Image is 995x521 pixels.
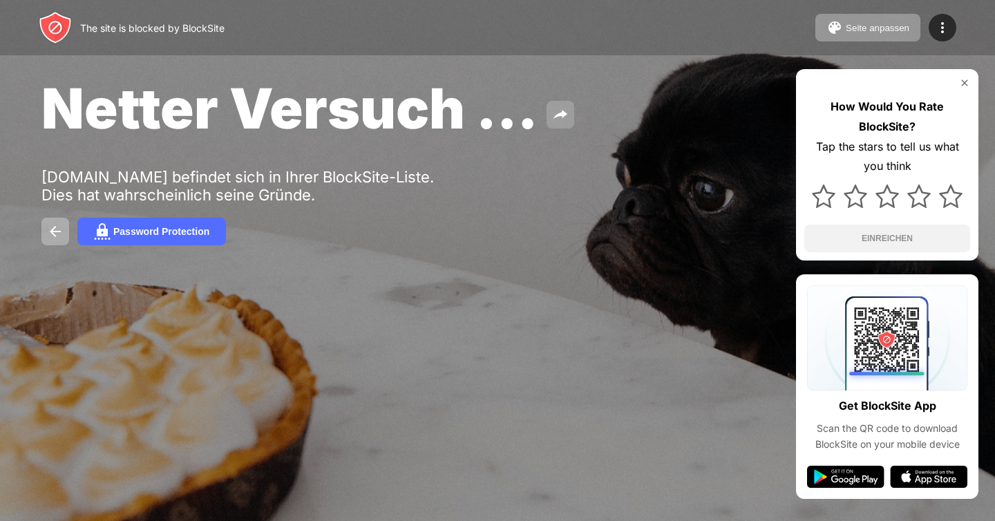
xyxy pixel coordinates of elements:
div: Tap the stars to tell us what you think [804,137,970,177]
img: menu-icon.svg [934,19,951,36]
img: star.svg [844,184,867,208]
button: Password Protection [77,218,226,245]
div: Get BlockSite App [839,396,936,416]
button: EINREICHEN [804,225,970,252]
img: header-logo.svg [39,11,72,44]
div: Scan the QR code to download BlockSite on your mobile device [807,421,967,452]
img: app-store.svg [890,466,967,488]
img: star.svg [875,184,899,208]
img: password.svg [94,223,111,240]
img: qrcode.svg [807,285,967,390]
div: The site is blocked by BlockSite [80,22,225,34]
img: star.svg [907,184,931,208]
div: Seite anpassen [846,23,909,33]
img: back.svg [47,223,64,240]
img: star.svg [939,184,963,208]
img: google-play.svg [807,466,884,488]
img: pallet.svg [826,19,843,36]
div: How Would You Rate BlockSite? [804,97,970,137]
img: rate-us-close.svg [959,77,970,88]
div: [DOMAIN_NAME] befindet sich in Ihrer BlockSite-Liste. Dies hat wahrscheinlich seine Gründe. [41,168,468,204]
button: Seite anpassen [815,14,920,41]
img: star.svg [812,184,835,208]
div: Password Protection [113,226,209,237]
img: share.svg [552,106,569,123]
span: Netter Versuch … [41,75,538,142]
